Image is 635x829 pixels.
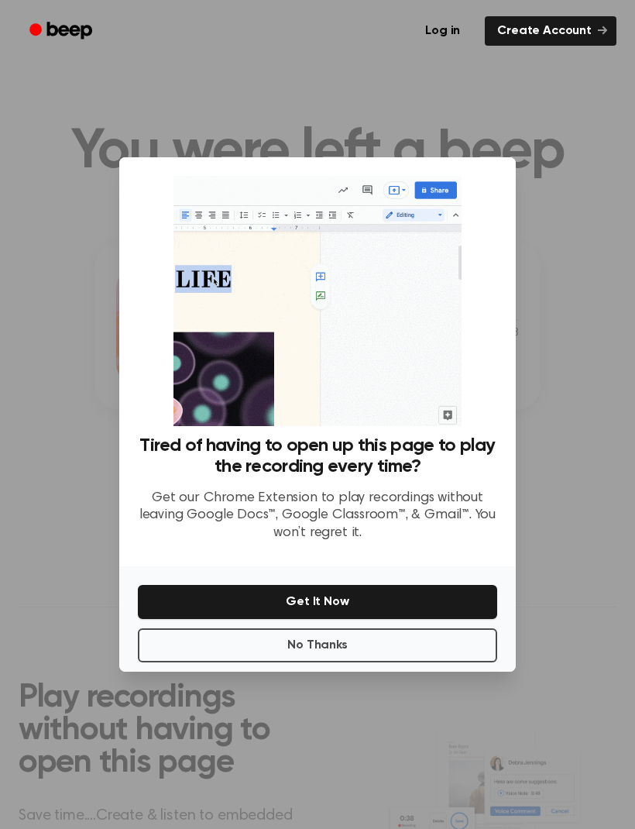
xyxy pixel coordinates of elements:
a: Log in [410,13,475,49]
h3: Tired of having to open up this page to play the recording every time? [138,435,497,477]
a: Create Account [485,16,616,46]
button: No Thanks [138,628,497,662]
img: Beep extension in action [173,176,461,426]
p: Get our Chrome Extension to play recordings without leaving Google Docs™, Google Classroom™, & Gm... [138,490,497,542]
a: Beep [19,16,106,46]
button: Get It Now [138,585,497,619]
